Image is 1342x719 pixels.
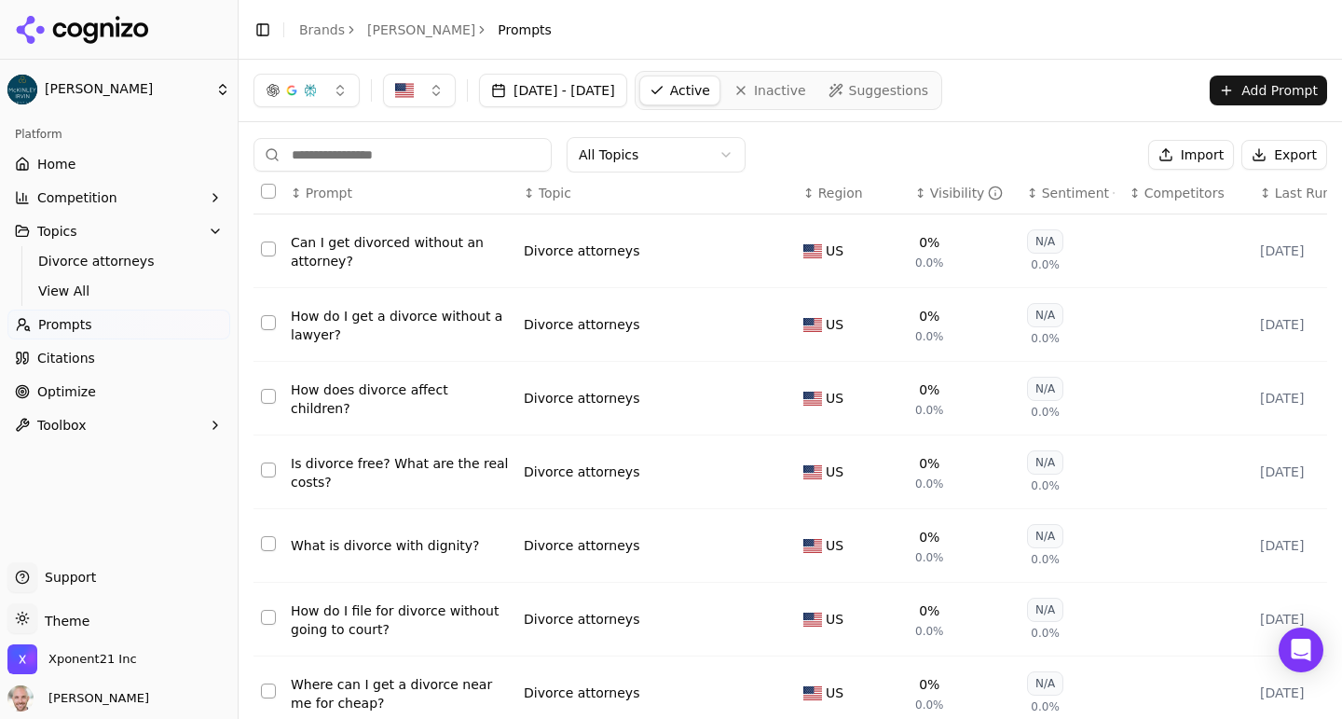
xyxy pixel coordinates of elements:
[291,307,509,344] div: How do I get a divorce without a lawyer?
[1027,450,1063,475] div: N/A
[38,282,200,300] span: View All
[306,184,352,202] span: Prompt
[826,610,843,629] span: US
[796,173,908,214] th: Region
[803,318,822,332] img: US flag
[1027,598,1063,622] div: N/A
[539,184,571,202] span: Topic
[498,21,552,39] span: Prompts
[919,454,939,473] div: 0%
[7,149,230,179] a: Home
[803,184,900,202] div: ↕Region
[803,686,822,700] img: US flag
[819,76,938,105] a: Suggestions
[7,119,230,149] div: Platform
[261,315,276,330] button: Select row 2
[524,463,639,481] a: Divorce attorneys
[37,614,89,629] span: Theme
[1027,229,1063,254] div: N/A
[915,256,944,270] span: 0.0%
[291,601,509,639] a: How do I file for divorce without going to court?
[7,183,230,213] button: Competition
[919,233,939,252] div: 0%
[915,329,944,344] span: 0.0%
[919,675,939,694] div: 0%
[1144,184,1225,202] span: Competitors
[7,644,137,674] button: Open organization switcher
[639,76,720,105] a: Active
[367,21,475,39] a: [PERSON_NAME]
[919,307,939,325] div: 0%
[1210,76,1327,105] button: Add Prompt
[670,81,710,100] span: Active
[1031,552,1060,567] span: 0.0%
[524,684,639,702] a: Divorce attorneys
[915,698,944,712] span: 0.0%
[1148,140,1234,170] button: Import
[37,416,87,435] span: Toolbox
[1027,377,1063,401] div: N/A
[291,380,509,418] a: How does divorce affect children?
[915,624,944,639] span: 0.0%
[524,184,788,202] div: ↕Topic
[37,349,95,367] span: Citations
[291,536,509,555] a: What is divorce with dignity?
[915,184,1012,202] div: ↕Visibility
[818,184,863,202] span: Region
[524,389,639,408] div: Divorce attorneys
[37,382,96,401] span: Optimize
[1031,405,1060,420] span: 0.0%
[524,242,639,260] a: Divorce attorneys
[754,81,806,100] span: Inactive
[930,184,1004,202] div: Visibility
[37,188,117,207] span: Competition
[31,278,208,304] a: View All
[803,244,822,258] img: US flag
[1031,699,1060,714] span: 0.0%
[38,252,200,270] span: Divorce attorneys
[283,173,516,214] th: Prompt
[395,81,414,100] img: US
[291,184,509,202] div: ↕Prompt
[919,601,939,620] div: 0%
[261,389,276,404] button: Select row 3
[41,690,149,707] span: [PERSON_NAME]
[919,528,939,546] div: 0%
[803,613,822,627] img: US flag
[48,651,137,668] span: Xponent21 Inc
[524,610,639,629] div: Divorce attorneys
[31,248,208,274] a: Divorce attorneys
[849,81,929,100] span: Suggestions
[7,343,230,373] a: Citations
[261,463,276,477] button: Select row 4
[826,242,843,260] span: US
[826,315,843,334] span: US
[724,76,815,105] a: Inactive
[299,21,552,39] nav: breadcrumb
[1042,184,1115,202] div: Sentiment
[37,222,77,241] span: Topics
[261,184,276,199] button: Select all rows
[299,22,345,37] a: Brands
[291,454,509,491] a: Is divorce free? What are the real costs?
[37,568,96,587] span: Support
[7,377,230,407] a: Optimize
[1031,257,1060,272] span: 0.0%
[1020,173,1122,214] th: sentiment
[479,74,627,107] button: [DATE] - [DATE]
[919,380,939,399] div: 0%
[1275,184,1331,202] span: Last Run
[524,315,639,334] a: Divorce attorneys
[1027,524,1063,548] div: N/A
[38,315,92,334] span: Prompts
[826,536,843,555] span: US
[1279,628,1323,672] div: Open Intercom Messenger
[803,465,822,479] img: US flag
[45,81,208,98] span: [PERSON_NAME]
[261,610,276,625] button: Select row 6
